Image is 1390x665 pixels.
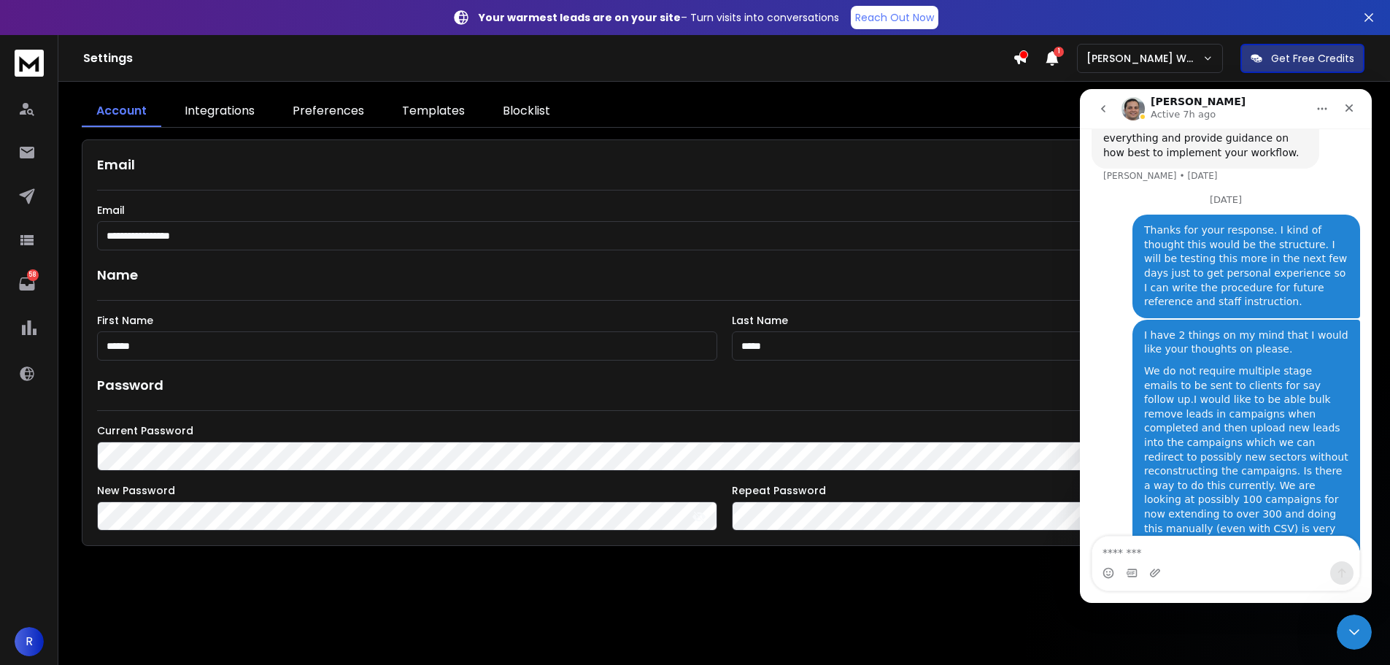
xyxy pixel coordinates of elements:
button: Gif picker [46,478,58,490]
span: 1 [1054,47,1064,57]
p: 58 [27,269,39,281]
button: Upload attachment [69,478,81,490]
p: Reach Out Now [855,10,934,25]
div: I have 2 things on my mind that I would like your thoughts on please.We do not require multiple s... [53,231,280,570]
div: I have 2 things on my mind that I would like your thoughts on please. [64,239,269,268]
button: Get Free Credits [1240,44,1364,73]
label: Email [97,205,1351,215]
p: Get Free Credits [1271,51,1354,66]
label: Repeat Password [732,485,1352,496]
div: We do not require multiple stage emails to be sent to clients for say follow up.I would like to b... [64,275,269,561]
button: R [15,627,44,656]
label: New Password [97,485,717,496]
a: Templates [387,96,479,127]
a: Account [82,96,161,127]
a: Blocklist [488,96,565,127]
h1: Name [97,265,1351,285]
textarea: Message… [12,447,279,472]
strong: Your warmest leads are on your site [479,10,681,25]
a: Reach Out Now [851,6,938,29]
div: Robert says… [12,231,280,572]
h1: Password [97,375,163,396]
label: Current Password [97,426,1351,436]
label: First Name [97,315,717,326]
h1: Settings [83,50,1013,67]
iframe: Intercom live chat [1080,89,1372,603]
h1: Email [97,155,1351,175]
a: Preferences [278,96,379,127]
button: Emoji picker [23,478,34,490]
iframe: Intercom live chat [1337,615,1372,650]
img: logo [15,50,44,77]
label: Last Name [732,315,1352,326]
button: Send a message… [250,472,274,496]
p: – Turn visits into conversations [479,10,839,25]
a: Integrations [170,96,269,127]
a: 58 [12,269,42,299]
p: [PERSON_NAME] Workspace [1086,51,1202,66]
